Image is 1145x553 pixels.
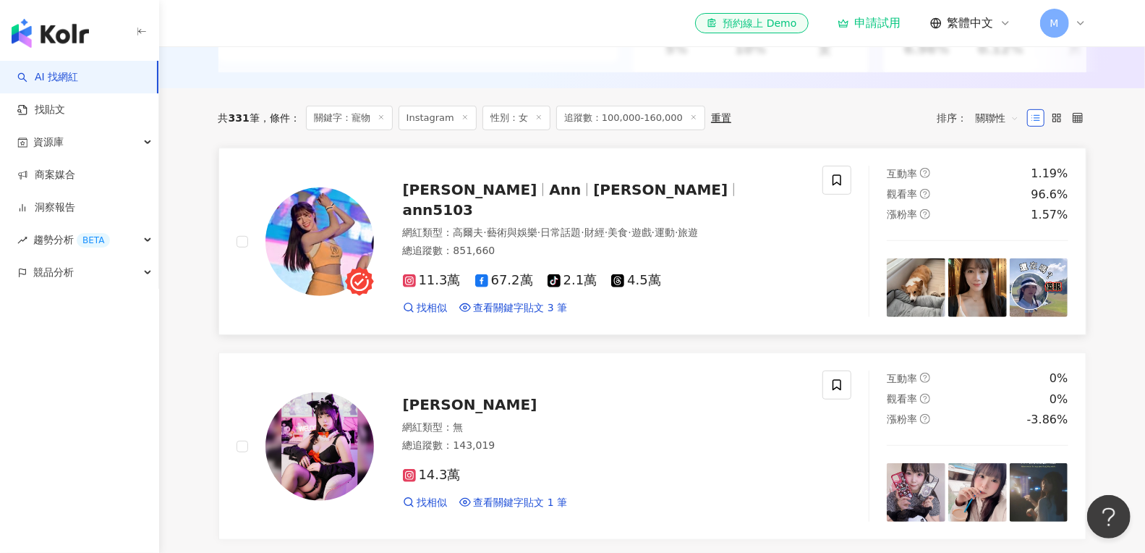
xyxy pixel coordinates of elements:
[77,233,110,248] div: BETA
[417,301,448,316] span: 找相似
[920,168,930,178] span: question-circle
[218,112,260,124] div: 共 筆
[605,227,608,238] span: ·
[218,148,1086,335] a: KOL Avatar[PERSON_NAME]Ann[PERSON_NAME]ann5103網紅類型：高爾夫·藝術與娛樂·日常話題·財經·美食·遊戲·運動·旅遊總追蹤數：851,66011.3萬...
[920,373,930,383] span: question-circle
[474,496,568,510] span: 查看關鍵字貼文 1 筆
[306,106,393,130] span: 關鍵字：寵物
[1031,187,1068,203] div: 96.6%
[608,227,628,238] span: 美食
[707,16,796,30] div: 預約線上 Demo
[937,106,1027,130] div: 排序：
[474,301,568,316] span: 查看關鍵字貼文 3 筆
[33,256,74,289] span: 競品分析
[1031,166,1068,182] div: 1.19%
[265,392,374,501] img: KOL Avatar
[403,496,448,510] a: 找相似
[33,224,110,256] span: 趨勢分析
[403,396,537,413] span: [PERSON_NAME]
[454,227,484,238] span: 高爾夫
[1050,371,1068,387] div: 0%
[403,273,461,288] span: 11.3萬
[403,421,806,435] div: 網紅類型 ： 無
[948,258,1007,317] img: post-image
[1027,412,1068,428] div: -3.86%
[1010,463,1068,522] img: post-image
[920,414,930,424] span: question-circle
[675,227,678,238] span: ·
[695,13,808,33] a: 預約線上 Demo
[17,103,65,117] a: 找貼文
[655,227,675,238] span: 運動
[1050,15,1058,31] span: M
[17,200,75,215] a: 洞察報告
[17,168,75,182] a: 商案媒合
[403,301,448,316] a: 找相似
[920,394,930,404] span: question-circle
[887,168,917,180] span: 互動率
[652,227,655,238] span: ·
[1031,207,1068,223] div: 1.57%
[403,439,806,453] div: 總追蹤數 ： 143,019
[12,19,89,48] img: logo
[260,112,300,124] span: 條件 ：
[887,373,917,384] span: 互動率
[484,227,487,238] span: ·
[403,244,806,258] div: 總追蹤數 ： 851,660
[459,301,568,316] a: 查看關鍵字貼文 3 筆
[482,106,550,130] span: 性別：女
[265,187,374,296] img: KOL Avatar
[887,188,917,200] span: 觀看率
[838,16,901,30] a: 申請試用
[581,227,584,238] span: ·
[556,106,705,130] span: 追蹤數：100,000-160,000
[17,235,27,245] span: rise
[403,201,474,219] span: ann5103
[711,112,731,124] div: 重置
[417,496,448,510] span: 找相似
[403,181,537,198] span: [PERSON_NAME]
[403,226,806,240] div: 網紅類型 ：
[540,227,581,238] span: 日常話題
[948,15,994,31] span: 繁體中文
[920,189,930,199] span: question-circle
[948,463,1007,522] img: post-image
[678,227,699,238] span: 旅遊
[887,258,945,317] img: post-image
[218,353,1086,540] a: KOL Avatar[PERSON_NAME]網紅類型：無總追蹤數：143,01914.3萬找相似查看關鍵字貼文 1 筆互動率question-circle0%觀看率question-circl...
[403,468,461,483] span: 14.3萬
[631,227,652,238] span: 遊戲
[229,112,250,124] span: 331
[887,463,945,522] img: post-image
[1087,495,1131,539] iframe: Help Scout Beacon - Open
[887,413,917,425] span: 漲粉率
[611,273,661,288] span: 4.5萬
[33,126,64,159] span: 資源庫
[549,181,581,198] span: Ann
[459,496,568,510] a: 查看關鍵字貼文 1 筆
[548,273,597,288] span: 2.1萬
[887,393,917,405] span: 觀看率
[593,181,728,198] span: [PERSON_NAME]
[1010,258,1068,317] img: post-image
[1050,392,1068,408] div: 0%
[628,227,631,238] span: ·
[920,209,930,219] span: question-circle
[475,273,533,288] span: 67.2萬
[537,227,540,238] span: ·
[487,227,537,238] span: 藝術與娛樂
[584,227,605,238] span: 財經
[887,208,917,220] span: 漲粉率
[399,106,477,130] span: Instagram
[17,70,78,85] a: searchAI 找網紅
[976,106,1019,130] span: 關聯性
